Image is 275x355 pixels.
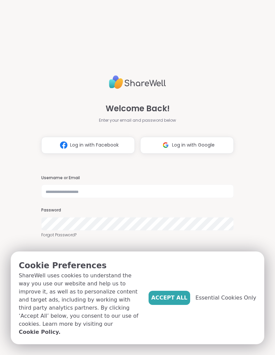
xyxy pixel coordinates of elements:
button: Log in with Google [140,137,234,154]
span: Welcome Back! [106,103,170,115]
span: Log in with Facebook [70,142,119,149]
button: Log in with Facebook [41,137,135,154]
span: Enter your email and password below [99,117,176,123]
h3: Password [41,207,234,213]
h3: Username or Email [41,175,234,181]
img: ShareWell Logo [109,73,166,92]
img: ShareWell Logomark [57,139,70,151]
a: Forgot Password? [41,232,234,238]
a: Cookie Policy. [19,328,60,336]
button: Accept All [149,291,190,305]
img: ShareWell Logomark [159,139,172,151]
p: ShareWell uses cookies to understand the way you use our website and help us to improve it, as we... [19,272,143,336]
p: Cookie Preferences [19,260,143,272]
span: Accept All [151,294,187,302]
span: Log in with Google [172,142,215,149]
span: Essential Cookies Only [196,294,256,302]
